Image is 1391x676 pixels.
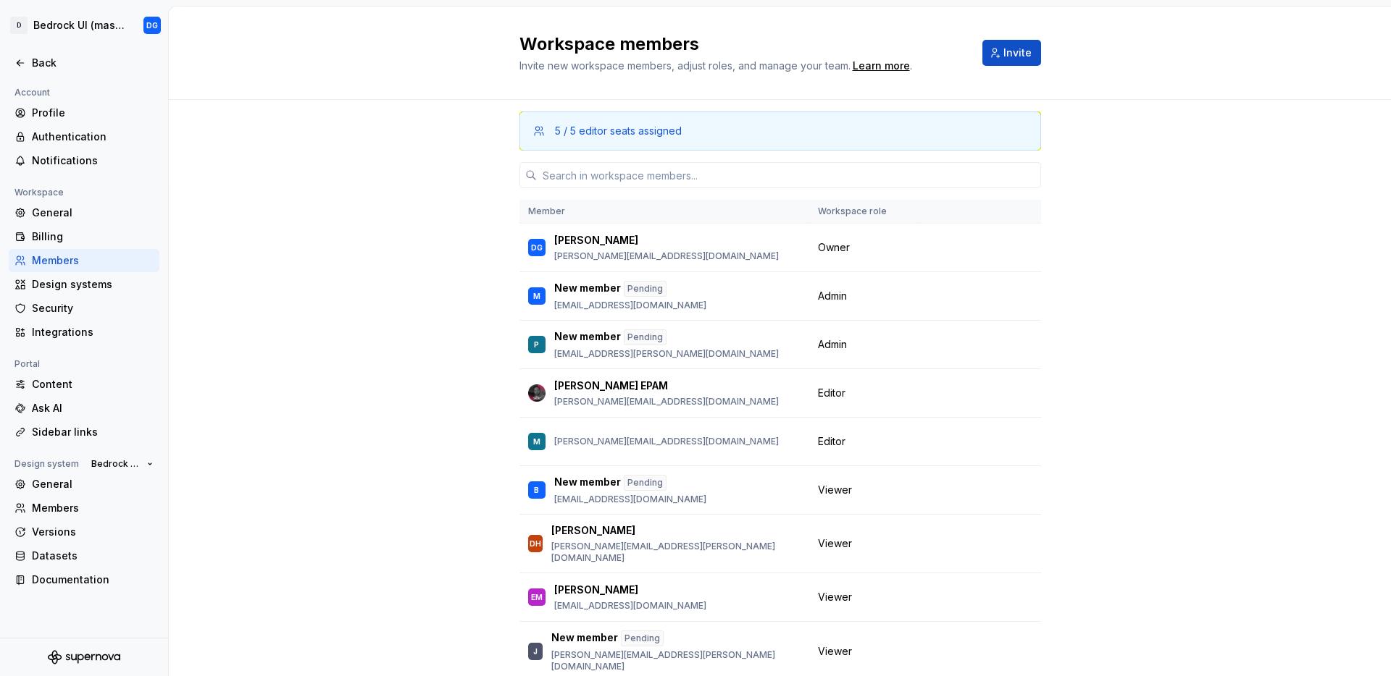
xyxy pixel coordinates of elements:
[9,473,159,496] a: General
[9,84,56,101] div: Account
[818,483,852,497] span: Viewer
[519,200,809,224] th: Member
[32,301,154,316] div: Security
[33,18,126,33] div: Bedrock UI (master)
[624,281,667,297] div: Pending
[624,475,667,491] div: Pending
[531,240,543,255] div: DG
[32,573,154,587] div: Documentation
[554,436,779,447] p: [PERSON_NAME][EMAIL_ADDRESS][DOMAIN_NAME]
[9,373,159,396] a: Content
[554,379,668,393] p: [PERSON_NAME] EPAM
[10,17,28,34] div: D
[624,329,667,345] div: Pending
[32,401,154,415] div: Ask AI
[32,477,154,491] div: General
[32,425,154,439] div: Sidebar links
[554,300,706,311] p: [EMAIL_ADDRESS][DOMAIN_NAME]
[9,297,159,320] a: Security
[32,501,154,515] div: Members
[48,650,120,664] svg: Supernova Logo
[9,568,159,591] a: Documentation
[554,475,621,491] p: New member
[9,397,159,420] a: Ask AI
[818,644,852,659] span: Viewer
[554,583,638,597] p: [PERSON_NAME]
[9,544,159,567] a: Datasets
[554,396,779,407] p: [PERSON_NAME][EMAIL_ADDRESS][DOMAIN_NAME]
[533,644,538,659] div: J
[1003,46,1032,60] span: Invite
[9,321,159,344] a: Integrations
[531,590,543,604] div: EM
[32,106,154,120] div: Profile
[9,497,159,520] a: Members
[551,523,635,538] p: [PERSON_NAME]
[818,337,847,352] span: Admin
[9,421,159,444] a: Sidebar links
[554,329,621,345] p: New member
[818,434,845,449] span: Editor
[533,434,540,449] div: M
[32,56,154,70] div: Back
[537,162,1041,188] input: Search in workspace members...
[9,273,159,296] a: Design systems
[9,455,85,473] div: Design system
[530,536,541,551] div: DH
[519,33,965,56] h2: Workspace members
[32,253,154,268] div: Members
[533,289,540,303] div: M
[32,130,154,144] div: Authentication
[554,250,779,262] p: [PERSON_NAME][EMAIL_ADDRESS][DOMAIN_NAME]
[555,124,682,138] div: 5 / 5 editor seats assigned
[91,458,141,470] span: Bedrock UI (master)
[621,630,664,646] div: Pending
[9,225,159,248] a: Billing
[554,600,706,612] p: [EMAIL_ADDRESS][DOMAIN_NAME]
[853,59,910,73] a: Learn more
[818,536,852,551] span: Viewer
[851,61,912,72] span: .
[146,20,158,31] div: DG
[554,281,621,297] p: New member
[818,240,850,255] span: Owner
[9,149,159,172] a: Notifications
[32,525,154,539] div: Versions
[551,649,801,672] p: [PERSON_NAME][EMAIL_ADDRESS][PERSON_NAME][DOMAIN_NAME]
[32,325,154,339] div: Integrations
[534,337,539,352] div: P
[818,590,852,604] span: Viewer
[9,355,46,373] div: Portal
[534,483,539,497] div: B
[9,125,159,148] a: Authentication
[551,630,618,646] p: New member
[519,59,851,72] span: Invite new workspace members, adjust roles, and manage your team.
[32,229,154,244] div: Billing
[32,153,154,168] div: Notifications
[554,233,638,248] p: [PERSON_NAME]
[9,101,159,124] a: Profile
[9,249,159,272] a: Members
[818,386,845,400] span: Editor
[982,40,1041,66] button: Invite
[9,201,159,224] a: General
[9,51,159,75] a: Back
[9,184,70,201] div: Workspace
[554,494,706,505] p: [EMAIL_ADDRESS][DOMAIN_NAME]
[528,384,546,402] img: Bence Daroczi EPAM
[9,520,159,544] a: Versions
[554,348,779,360] p: [EMAIL_ADDRESS][PERSON_NAME][DOMAIN_NAME]
[818,289,847,303] span: Admin
[32,549,154,563] div: Datasets
[32,277,154,292] div: Design systems
[32,377,154,392] div: Content
[551,541,801,564] p: [PERSON_NAME][EMAIL_ADDRESS][PERSON_NAME][DOMAIN_NAME]
[3,9,165,41] button: DBedrock UI (master)DG
[809,200,920,224] th: Workspace role
[32,206,154,220] div: General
